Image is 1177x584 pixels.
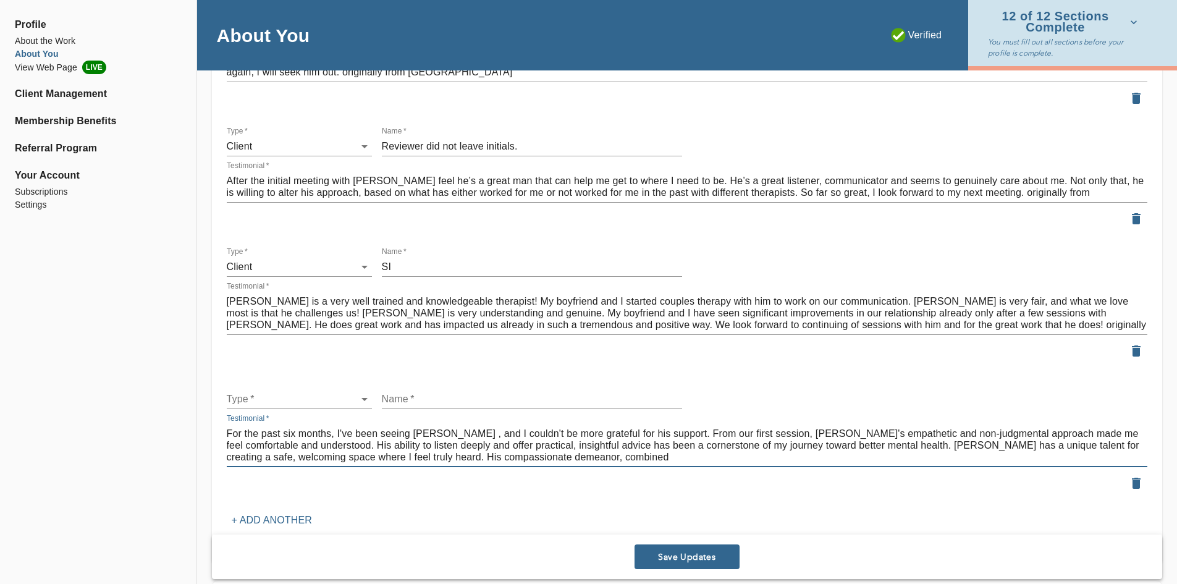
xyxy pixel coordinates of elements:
p: You must fill out all sections before your profile is complete. [988,36,1142,59]
span: Your Account [15,168,182,183]
textarea: After the initial meeting with [PERSON_NAME] feel he’s a great man that can help me get to where ... [227,175,1147,198]
label: Testimonial [227,163,269,170]
a: About You [15,48,182,61]
div: Client [227,389,372,409]
a: Settings [15,198,182,211]
textarea: [PERSON_NAME] is a very well trained and knowledgeable therapist! My boyfriend and I started coup... [227,295,1147,331]
a: Membership Benefits [15,114,182,129]
button: + Add another [227,509,317,531]
label: Testimonial [227,283,269,290]
h4: About You [217,24,310,47]
p: + Add another [232,513,312,528]
a: Client Management [15,87,182,101]
span: 12 of 12 Sections Complete [988,11,1137,33]
label: Type [227,248,248,256]
a: Referral Program [15,141,182,156]
a: View Web PageLIVE [15,61,182,74]
p: Verified [891,28,942,43]
span: LIVE [82,61,106,74]
a: Subscriptions [15,185,182,198]
div: Client [227,137,372,156]
a: About the Work [15,35,182,48]
button: 12 of 12 Sections Complete [988,7,1142,36]
label: Name [382,128,407,135]
textarea: For the past six months, I've been seeing [PERSON_NAME] , and I couldn't be more grateful for his... [227,428,1147,463]
label: Name [382,248,407,256]
li: View Web Page [15,61,182,74]
span: Save Updates [639,551,735,563]
button: Save Updates [635,544,740,569]
label: Testimonial [227,415,269,423]
span: Profile [15,17,182,32]
div: Client [227,257,372,277]
label: Type [227,128,248,135]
